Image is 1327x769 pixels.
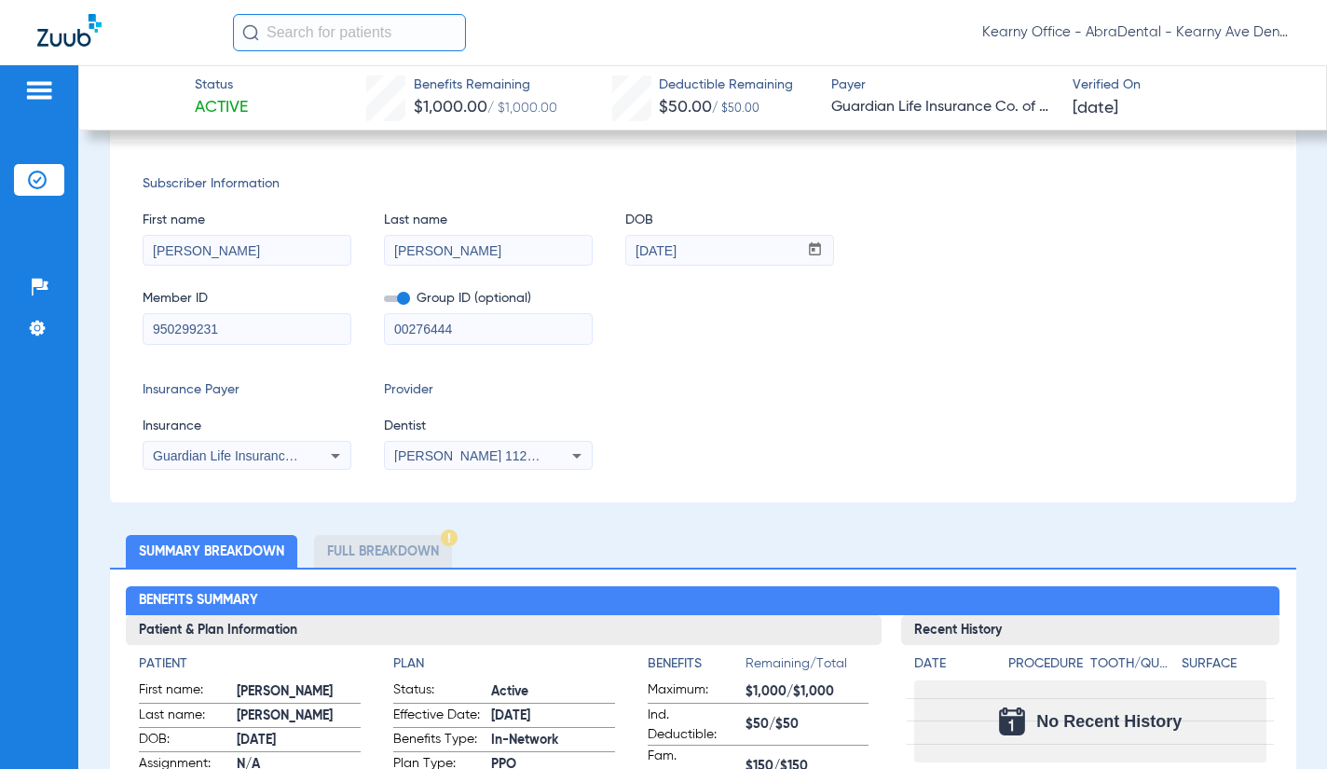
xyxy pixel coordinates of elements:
h3: Patient & Plan Information [126,615,882,645]
img: hamburger-icon [24,79,54,102]
span: Member ID [143,289,351,309]
app-breakdown-title: Benefits [648,654,746,680]
app-breakdown-title: Date [914,654,992,680]
span: First name: [139,680,230,703]
span: $1,000/$1,000 [746,682,869,702]
h4: Date [914,654,992,674]
span: Last name: [139,706,230,728]
span: [DATE] [1073,97,1118,120]
span: Group ID (optional) [384,289,593,309]
span: Benefits Type: [393,730,485,752]
span: Effective Date: [393,706,485,728]
span: Subscriber Information [143,174,1264,194]
li: Full Breakdown [314,535,452,568]
span: No Recent History [1036,712,1182,731]
span: Insurance Payer [143,380,351,400]
span: [PERSON_NAME] [237,707,361,726]
iframe: Chat Widget [1234,680,1327,769]
span: Benefits Remaining [414,76,557,95]
span: / $50.00 [712,103,759,115]
span: Provider [384,380,593,400]
h4: Tooth/Quad [1090,654,1175,674]
h4: Surface [1182,654,1266,674]
img: Search Icon [242,24,259,41]
h4: Patient [139,654,361,674]
span: [DATE] [237,731,361,750]
span: Guardian Life Insurance Co. Of America [153,448,384,463]
span: Deductible Remaining [659,76,793,95]
app-breakdown-title: Procedure [1008,654,1084,680]
span: Remaining/Total [746,654,869,680]
span: Last name [384,211,593,230]
img: Zuub Logo [37,14,102,47]
span: [PERSON_NAME] 1124722202 [394,448,578,463]
span: Active [491,682,615,702]
span: $50.00 [659,99,712,116]
app-breakdown-title: Surface [1182,654,1266,680]
span: DOB [625,211,834,230]
img: Hazard [441,529,458,546]
h4: Procedure [1008,654,1084,674]
span: Status [195,76,248,95]
app-breakdown-title: Tooth/Quad [1090,654,1175,680]
span: Status: [393,680,485,703]
span: Active [195,96,248,119]
span: In-Network [491,731,615,750]
span: Insurance [143,417,351,436]
span: DOB: [139,730,230,752]
span: [DATE] [491,707,615,726]
h2: Benefits Summary [126,586,1279,616]
span: Guardian Life Insurance Co. of America [831,96,1056,119]
h4: Benefits [648,654,746,674]
h4: Plan [393,654,615,674]
span: / $1,000.00 [487,102,557,115]
span: Kearny Office - AbraDental - Kearny Ave Dental, LLC - Kearny General [982,23,1290,42]
li: Summary Breakdown [126,535,297,568]
span: Maximum: [648,680,739,703]
span: Ind. Deductible: [648,706,739,745]
span: Payer [831,76,1056,95]
span: Dentist [384,417,593,436]
input: Search for patients [233,14,466,51]
img: Calendar [999,707,1025,735]
span: First name [143,211,351,230]
span: $50/$50 [746,715,869,735]
span: [PERSON_NAME] [237,682,361,702]
h3: Recent History [901,615,1279,645]
span: Verified On [1073,76,1297,95]
button: Open calendar [797,236,833,266]
span: $1,000.00 [414,99,487,116]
